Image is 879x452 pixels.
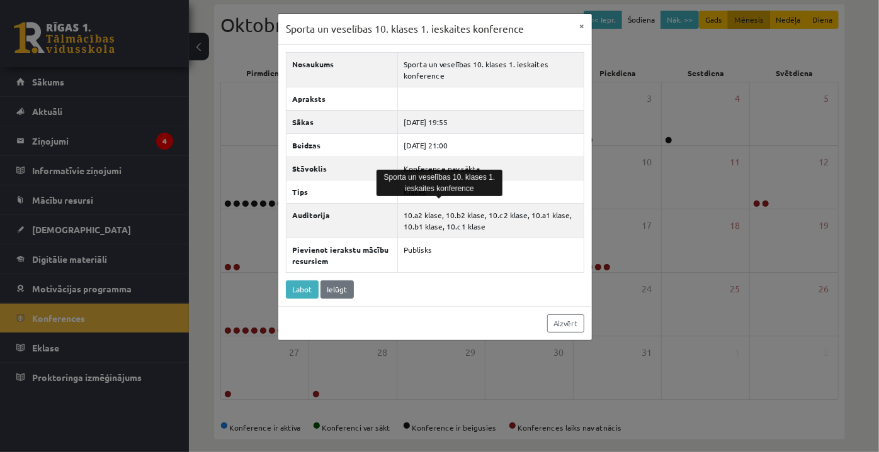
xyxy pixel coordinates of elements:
[398,203,584,238] td: 10.a2 klase, 10.b2 klase, 10.c2 klase, 10.a1 klase, 10.b1 klase, 10.c1 klase
[286,52,398,87] th: Nosaukums
[286,238,398,272] th: Pievienot ierakstu mācību resursiem
[286,133,398,157] th: Beidzas
[572,14,592,38] button: ×
[398,157,584,180] td: Konference nav sākta
[547,314,584,333] a: Aizvērt
[398,110,584,133] td: [DATE] 19:55
[286,280,319,299] a: Labot
[398,133,584,157] td: [DATE] 21:00
[286,21,524,36] h3: Sporta un veselības 10. klases 1. ieskaites konference
[286,157,398,180] th: Stāvoklis
[320,280,354,299] a: Ielūgt
[286,110,398,133] th: Sākas
[377,170,502,196] div: Sporta un veselības 10. klases 1. ieskaites konference
[398,238,584,272] td: Publisks
[286,180,398,203] th: Tips
[398,52,584,87] td: Sporta un veselības 10. klases 1. ieskaites konference
[286,87,398,110] th: Apraksts
[286,203,398,238] th: Auditorija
